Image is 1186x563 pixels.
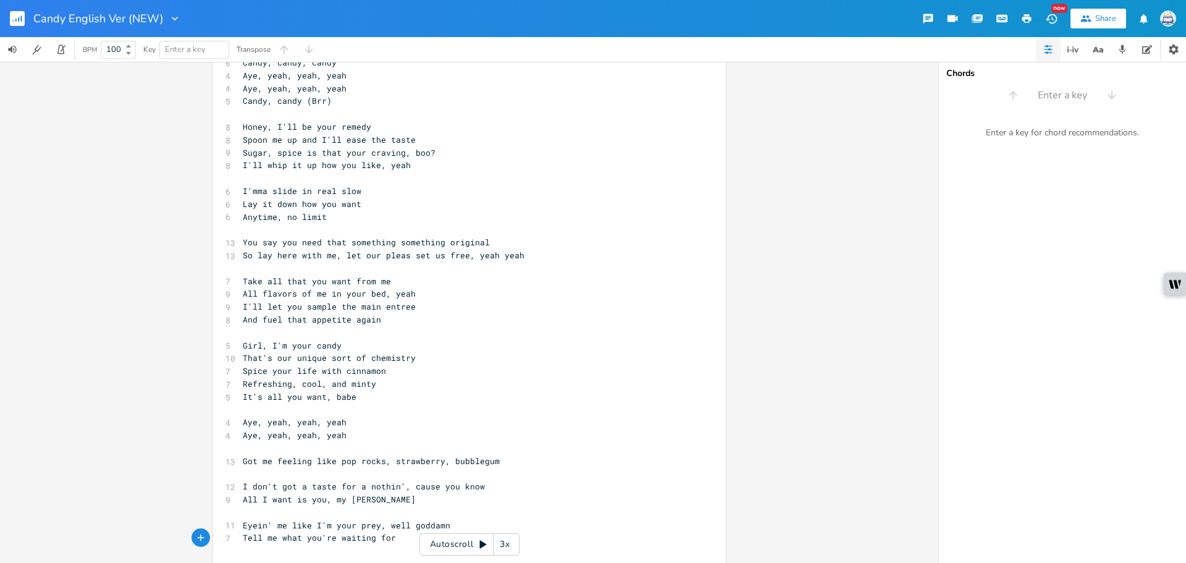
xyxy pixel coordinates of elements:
div: New [1051,4,1067,13]
span: I don't got a taste for a nothin', cause you know [243,481,485,492]
button: New [1039,7,1064,30]
span: I'll let you sample the main entree [243,301,416,312]
span: And fuel that appetite again [243,314,381,325]
span: Aye, yeah, yeah, yeah [243,83,347,94]
span: I'll whip it up how you like, yeah [243,159,411,171]
span: That's our unique sort of chemistry [243,352,416,363]
span: Girl, I'm your candy [243,340,342,351]
button: Share [1070,9,1126,28]
span: Anytime, no limit [243,211,327,222]
span: All flavors of me in your bed, yeah [243,288,416,299]
span: It's all you want, babe [243,391,356,402]
span: Tell me what you're waiting for [243,532,396,543]
div: Chords [946,69,1179,78]
span: I'mma slide in real slow [243,185,361,197]
span: Refreshing, cool, and minty [243,378,376,389]
span: Got me feeling like pop rocks, strawberry, bubblegum [243,455,500,467]
span: Enter a key [165,44,206,55]
span: Aye, yeah, yeah, yeah [243,417,347,428]
span: Sugar, spice is that your craving, boo? [243,147,435,158]
div: Share [1095,13,1116,24]
span: Spice your life with cinnamon [243,365,386,376]
span: Candy English Ver (NEW) [33,13,164,24]
div: Autoscroll [419,533,519,556]
img: Sign In [1160,11,1176,27]
span: You say you need that something something original [243,237,490,248]
div: 3x [494,533,516,556]
span: All I want is you, my [PERSON_NAME] [243,494,416,505]
span: Aye, yeah, yeah, yeah [243,70,347,81]
span: Enter a key [1038,88,1087,103]
span: Take all that you want from me [243,276,391,287]
span: Lay it down how you want [243,198,361,210]
div: Enter a key for chord recommendations. [939,120,1186,146]
div: BPM [83,46,97,53]
span: So lay here with me, let our pleas set us free, yeah yeah [243,250,524,261]
div: Key [143,46,156,53]
span: Eyein' me like I'm your prey, well goddamn [243,520,450,531]
span: Honey, I'll be your remedy [243,121,371,132]
span: Aye, yeah, yeah, yeah [243,430,347,441]
span: Candy, candy (Brr) [243,95,332,106]
span: Spoon me up and I'll ease the taste [243,134,416,145]
span: Candy, candy, candy [243,57,337,68]
div: Transpose [237,46,271,53]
